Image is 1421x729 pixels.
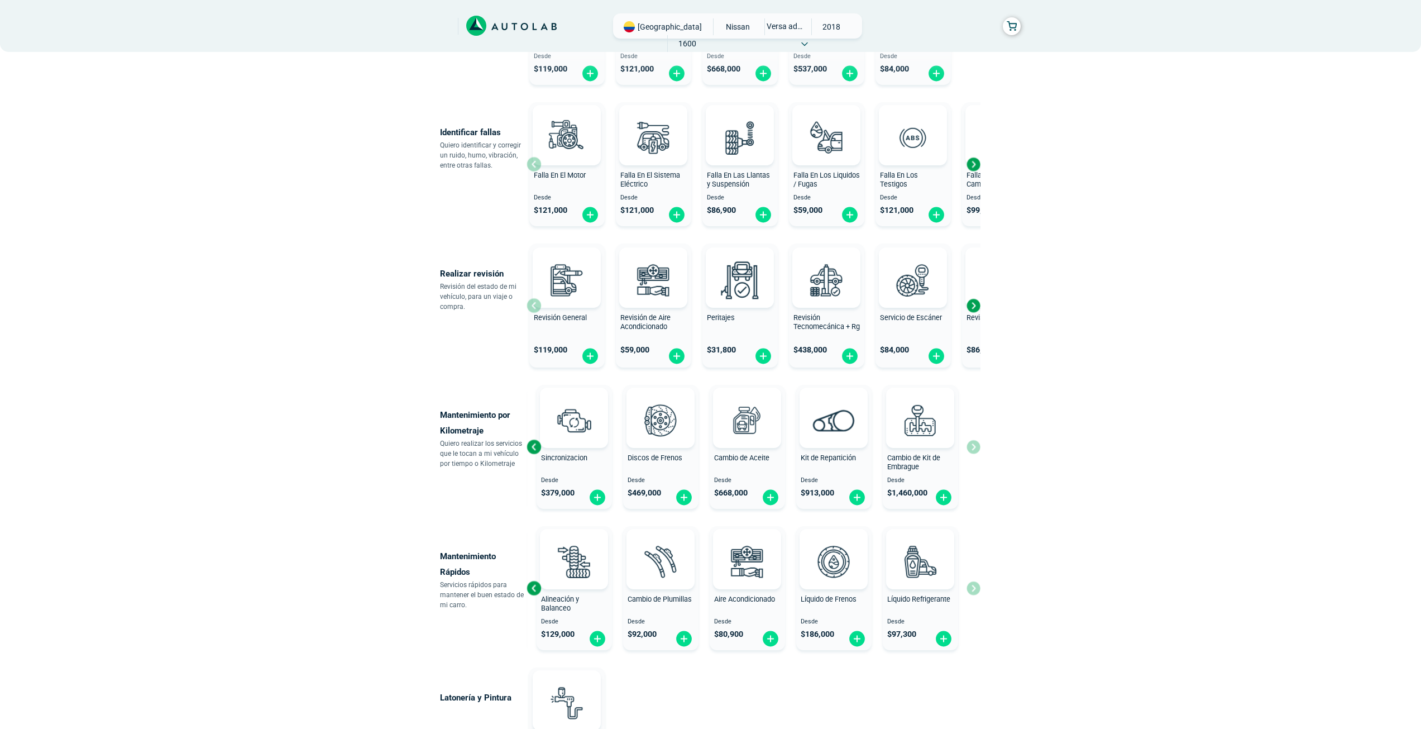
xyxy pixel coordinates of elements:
span: Peritajes [707,313,735,322]
img: fi_plus-circle2.svg [668,65,686,82]
img: fi_plus-circle2.svg [841,206,859,223]
img: fi_plus-circle2.svg [668,206,686,223]
img: plumillas-v3.svg [636,537,685,586]
button: Falla En El Motor Desde $121,000 [529,102,605,226]
span: Desde [541,477,607,484]
img: fi_plus-circle2.svg [848,630,866,647]
span: Cambio de Kit de Embrague [887,454,940,471]
span: 2018 [812,18,851,35]
img: AD0BCuuxAAAAAElFTkSuQmCC [550,673,583,706]
button: Cambio de Aceite Desde $668,000 [710,385,785,509]
img: cambio_bateria-v3.svg [975,255,1024,304]
span: NISSAN [718,18,758,35]
span: Desde [880,53,946,60]
button: Cambio de Plumillas Desde $92,000 [623,526,698,650]
img: fi_plus-circle2.svg [927,347,945,365]
img: AD0BCuuxAAAAAElFTkSuQmCC [903,531,937,565]
span: Desde [793,194,860,202]
img: fi_plus-circle2.svg [668,347,686,365]
p: Quiero realizar los servicios que le tocan a mi vehículo por tiempo o Kilometraje [440,439,527,469]
span: Desde [880,194,946,202]
button: Falla En Los Testigos Desde $121,000 [875,102,951,226]
button: Falla En Los Liquidos / Fugas Desde $59,000 [789,102,864,226]
span: VERSA ADVANCE [765,18,805,34]
img: AD0BCuuxAAAAAElFTkSuQmCC [896,107,930,141]
img: AD0BCuuxAAAAAElFTkSuQmCC [810,250,843,283]
span: Desde [967,194,1033,202]
span: $ 537,000 [793,64,827,74]
p: Servicios rápidos para mantener el buen estado de mi carro. [440,580,527,610]
button: Revisión de Aire Acondicionado $59,000 [616,244,691,368]
img: fi_plus-circle2.svg [754,65,772,82]
span: Alineación y Balanceo [541,595,579,613]
img: fi_plus-circle2.svg [675,630,693,647]
span: $ 668,000 [707,64,740,74]
div: Next slide [965,297,982,314]
span: Falla En Los Liquidos / Fugas [793,171,860,189]
span: $ 80,900 [714,630,743,639]
span: $ 59,000 [793,206,822,215]
img: fi_plus-circle2.svg [841,347,859,365]
span: $ 121,000 [534,206,567,215]
img: peritaje-v3.svg [715,255,764,304]
p: Mantenimiento Rápidos [440,549,527,580]
span: Cambio de Plumillas [628,595,692,603]
button: Sincronizacion Desde $379,000 [537,385,612,509]
img: aire_acondicionado-v3.svg [723,537,772,586]
button: Líquido Refrigerante Desde $97,300 [883,526,958,650]
span: Falla En La Caja de Cambio [967,171,1026,189]
span: $ 121,000 [880,206,913,215]
span: Discos de Frenos [628,454,682,462]
img: fi_plus-circle2.svg [927,65,945,82]
button: Alineación y Balanceo Desde $129,000 [537,526,612,650]
button: Revisión de Batería $86,900 [962,244,1037,368]
span: $ 86,900 [967,345,996,355]
img: AD0BCuuxAAAAAElFTkSuQmCC [817,531,850,565]
img: AD0BCuuxAAAAAElFTkSuQmCC [903,390,937,423]
button: Falla En El Sistema Eléctrico Desde $121,000 [616,102,691,226]
img: AD0BCuuxAAAAAElFTkSuQmCC [550,107,583,141]
img: AD0BCuuxAAAAAElFTkSuQmCC [896,250,930,283]
img: fi_plus-circle2.svg [581,206,599,223]
span: $ 668,000 [714,488,748,498]
img: AD0BCuuxAAAAAElFTkSuQmCC [730,531,764,565]
img: AD0BCuuxAAAAAElFTkSuQmCC [723,107,757,141]
span: Desde [707,53,773,60]
img: fi_plus-circle2.svg [581,347,599,365]
img: latoneria_y_pintura-v3.svg [542,678,591,727]
img: fi_plus-circle2.svg [927,206,945,223]
span: $ 186,000 [801,630,834,639]
span: $ 1,460,000 [887,488,927,498]
span: Revisión de Batería [967,313,1027,322]
span: Líquido Refrigerante [887,595,950,603]
span: Desde [887,618,954,626]
span: Desde [620,194,687,202]
img: fi_plus-circle2.svg [754,206,772,223]
p: Mantenimiento por Kilometraje [440,407,527,439]
img: correa_de_reparticion-v3.svg [813,409,855,431]
span: $ 119,000 [534,345,567,355]
span: $ 121,000 [620,206,654,215]
img: AD0BCuuxAAAAAElFTkSuQmCC [723,250,757,283]
span: Desde [620,53,687,60]
span: Desde [887,477,954,484]
img: Flag of COLOMBIA [624,21,635,32]
img: fi_plus-circle2.svg [935,630,953,647]
button: Servicio de Escáner $84,000 [875,244,951,368]
span: Desde [714,618,781,626]
img: AD0BCuuxAAAAAElFTkSuQmCC [644,531,677,565]
span: Líquido de Frenos [801,595,857,603]
span: Desde [707,194,773,202]
button: Falla En La Caja de Cambio Desde $99,000 [962,102,1037,226]
span: Falla En El Motor [534,171,586,179]
span: Falla En El Sistema Eléctrico [620,171,680,189]
span: Desde [628,618,694,626]
img: AD0BCuuxAAAAAElFTkSuQmCC [557,531,591,565]
img: fi_plus-circle2.svg [935,489,953,506]
img: AD0BCuuxAAAAAElFTkSuQmCC [644,390,677,423]
span: Desde [628,477,694,484]
img: liquido_refrigerante-v3.svg [896,537,945,586]
img: diagnostic_gota-de-sangre-v3.svg [802,113,851,162]
span: $ 97,300 [887,630,916,639]
button: Líquido de Frenos Desde $186,000 [796,526,872,650]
